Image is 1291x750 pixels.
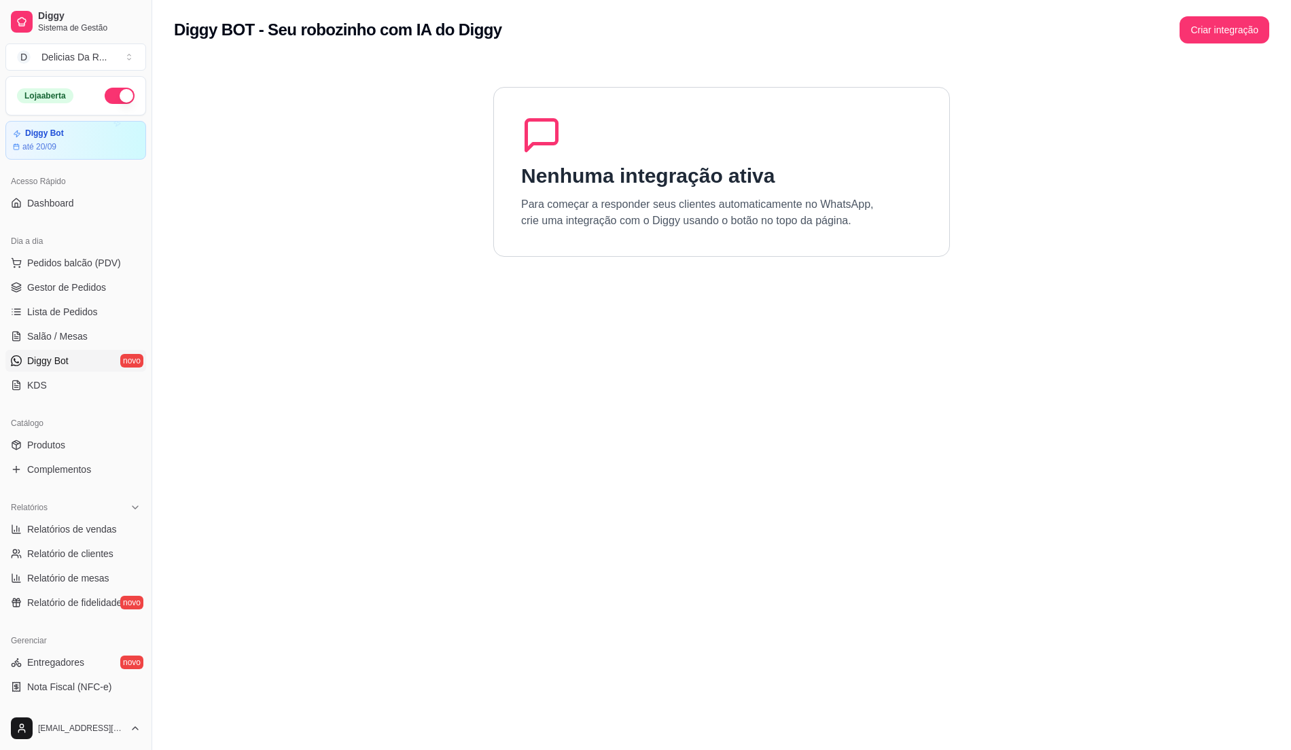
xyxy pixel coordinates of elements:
[11,502,48,513] span: Relatórios
[38,723,124,734] span: [EMAIL_ADDRESS][DOMAIN_NAME]
[27,704,101,718] span: Controle de caixa
[5,230,146,252] div: Dia a dia
[27,547,113,560] span: Relatório de clientes
[27,596,122,609] span: Relatório de fidelidade
[27,305,98,319] span: Lista de Pedidos
[5,630,146,651] div: Gerenciar
[27,378,47,392] span: KDS
[5,350,146,372] a: Diggy Botnovo
[105,88,135,104] button: Alterar Status
[38,22,141,33] span: Sistema de Gestão
[5,518,146,540] a: Relatórios de vendas
[521,164,775,188] h1: Nenhuma integração ativa
[5,676,146,698] a: Nota Fiscal (NFC-e)
[27,656,84,669] span: Entregadores
[5,459,146,480] a: Complementos
[5,121,146,160] a: Diggy Botaté 20/09
[5,325,146,347] a: Salão / Mesas
[5,374,146,396] a: KDS
[5,43,146,71] button: Select a team
[5,412,146,434] div: Catálogo
[41,50,107,64] div: Delicias Da R ...
[27,196,74,210] span: Dashboard
[17,88,73,103] div: Loja aberta
[5,434,146,456] a: Produtos
[5,192,146,214] a: Dashboard
[5,567,146,589] a: Relatório de mesas
[27,571,109,585] span: Relatório de mesas
[38,10,141,22] span: Diggy
[5,276,146,298] a: Gestor de Pedidos
[5,592,146,613] a: Relatório de fidelidadenovo
[5,252,146,274] button: Pedidos balcão (PDV)
[27,438,65,452] span: Produtos
[521,196,874,229] p: Para começar a responder seus clientes automaticamente no WhatsApp, crie uma integração com o Dig...
[25,128,64,139] article: Diggy Bot
[5,700,146,722] a: Controle de caixa
[5,171,146,192] div: Acesso Rápido
[5,5,146,38] a: DiggySistema de Gestão
[1180,16,1269,43] button: Criar integração
[27,281,106,294] span: Gestor de Pedidos
[27,463,91,476] span: Complementos
[27,256,121,270] span: Pedidos balcão (PDV)
[22,141,56,152] article: até 20/09
[27,522,117,536] span: Relatórios de vendas
[5,301,146,323] a: Lista de Pedidos
[5,543,146,565] a: Relatório de clientes
[27,329,88,343] span: Salão / Mesas
[17,50,31,64] span: D
[174,19,502,41] h2: Diggy BOT - Seu robozinho com IA do Diggy
[5,651,146,673] a: Entregadoresnovo
[5,712,146,745] button: [EMAIL_ADDRESS][DOMAIN_NAME]
[27,354,69,368] span: Diggy Bot
[27,680,111,694] span: Nota Fiscal (NFC-e)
